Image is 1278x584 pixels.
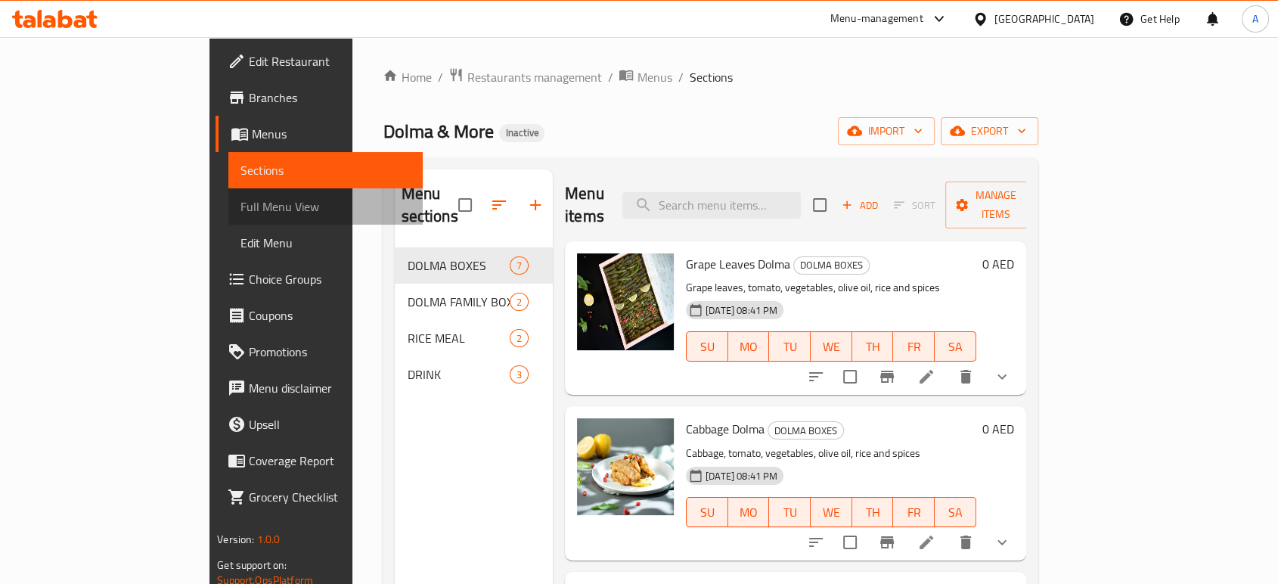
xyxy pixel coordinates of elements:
span: Inactive [499,126,544,139]
span: WE [817,336,846,358]
span: Select all sections [449,189,481,221]
span: Branches [249,89,411,107]
span: Manage items [957,186,1034,224]
span: 2 [510,295,528,309]
button: MO [728,497,770,527]
span: Add item [836,194,884,217]
img: Grape Leaves Dolma [577,253,674,350]
button: show more [984,359,1020,395]
nav: breadcrumb [383,67,1038,87]
span: Version: [217,530,254,549]
span: TU [775,336,805,358]
a: Sections [228,152,423,188]
span: WE [817,502,846,523]
nav: Menu sections [395,241,553,399]
a: Upsell [216,406,423,443]
span: MO [734,502,764,523]
p: Cabbage, tomato, vegetables, olive oil, rice and spices [686,444,976,463]
span: TH [858,336,888,358]
span: Select to update [834,361,866,393]
span: A [1252,11,1258,27]
button: Manage items [945,182,1047,228]
span: Choice Groups [249,270,411,288]
span: Grape Leaves Dolma [686,253,790,275]
div: [GEOGRAPHIC_DATA] [994,11,1094,27]
span: 7 [510,259,528,273]
button: TU [769,331,811,362]
span: Select to update [834,527,866,558]
a: Coupons [216,297,423,334]
span: DOLMA FAMILY BOXES [407,293,509,311]
button: TU [769,497,811,527]
button: Branch-specific-item [869,524,905,561]
input: search [622,192,801,219]
button: import [838,117,935,145]
span: Coupons [249,306,411,325]
h6: 0 AED [982,253,1014,275]
span: SU [693,502,722,523]
div: DOLMA BOXES [768,421,844,440]
div: DOLMA BOXES7 [395,247,553,284]
div: DOLMA FAMILY BOXES2 [395,284,553,320]
span: TU [775,502,805,523]
a: Menu disclaimer [216,370,423,406]
button: FR [893,331,935,362]
span: Add [839,197,880,214]
a: Menus [619,67,672,87]
a: Restaurants management [448,67,601,87]
span: Upsell [249,415,411,433]
svg: Show Choices [993,533,1011,551]
span: export [953,122,1026,141]
span: [DATE] 08:41 PM [699,469,783,483]
span: DOLMA BOXES [407,256,509,275]
a: Choice Groups [216,261,423,297]
button: show more [984,524,1020,561]
span: Menus [252,125,411,143]
span: Restaurants management [467,68,601,86]
a: Edit menu item [917,533,935,551]
span: [DATE] 08:41 PM [699,303,783,318]
svg: Show Choices [993,368,1011,386]
span: Sections [240,161,411,179]
span: RICE MEAL [407,329,509,347]
span: Dolma & More [383,114,493,148]
button: SA [935,497,976,527]
div: items [510,365,529,384]
span: Edit Menu [240,234,411,252]
span: FR [899,336,929,358]
span: Sort sections [481,187,517,223]
div: items [510,293,529,311]
span: Get support on: [217,555,287,575]
button: export [941,117,1038,145]
span: TH [858,502,888,523]
button: TH [852,497,894,527]
img: Cabbage Dolma [577,418,674,515]
button: WE [811,497,852,527]
span: Select section first [884,194,945,217]
button: SA [935,331,976,362]
a: Edit Restaurant [216,43,423,79]
span: DOLMA BOXES [794,256,869,274]
div: Menu-management [830,10,923,28]
div: DOLMA BOXES [793,256,870,275]
span: 1.0.0 [257,530,281,549]
span: SU [693,336,722,358]
a: Full Menu View [228,188,423,225]
button: TH [852,331,894,362]
span: FR [899,502,929,523]
button: delete [948,524,984,561]
button: MO [728,331,770,362]
p: Grape leaves, tomato, vegetables, olive oil, rice and spices [686,278,976,297]
div: items [510,329,529,347]
a: Grocery Checklist [216,479,423,515]
span: Menus [637,68,672,86]
span: DRINK [407,365,509,384]
span: DOLMA BOXES [768,422,843,440]
h2: Menu items [565,182,604,228]
h2: Menu sections [401,182,458,228]
li: / [437,68,442,86]
span: Select section [804,189,836,221]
